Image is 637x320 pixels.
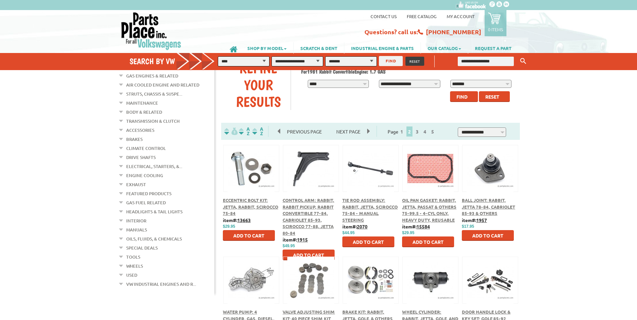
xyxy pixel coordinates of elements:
[126,225,147,234] a: Manuals
[421,42,468,54] a: OUR CATALOG
[126,244,158,252] a: Special Deals
[409,59,420,64] span: RESET
[126,162,182,171] a: Electrical, Starters, &...
[126,262,143,270] a: Wheels
[342,223,367,229] b: item#:
[301,68,307,75] span: For
[407,13,437,19] a: Free Catalog
[405,57,424,66] button: RESET
[126,126,154,135] a: Accessories
[126,180,146,189] a: Exhaust
[241,42,293,54] a: SHOP BY MODEL
[357,223,367,229] u: 2070
[399,128,405,135] a: 1
[283,244,295,248] span: $49.95
[412,239,444,245] span: Add to Cart
[462,230,514,241] button: Add to Cart
[226,60,291,110] div: Refine Your Results
[479,91,510,102] button: Reset
[468,42,518,54] a: REQUEST A PART
[476,217,487,223] u: 1957
[342,236,394,247] button: Add to Cart
[126,153,156,162] a: Drive Shafts
[488,26,503,32] p: 0 items
[126,280,196,288] a: VW Industrial Engines and R...
[126,253,140,261] a: Tools
[462,224,474,229] span: $17.95
[280,126,329,137] span: Previous Page
[126,271,137,279] a: Used
[238,127,251,135] img: Sort by Headline
[278,128,330,135] a: Previous Page
[126,71,178,80] a: Gas Engines & Related
[462,217,487,223] b: item#:
[293,252,324,258] span: Add to Cart
[126,117,180,125] a: Transmission & Clutch
[126,99,158,107] a: Maintenance
[344,42,421,54] a: INDUSTRIAL ENGINE & PARTS
[251,127,264,135] img: Sort by Sales Rank
[126,207,183,216] a: Headlights & Tail Lights
[126,144,166,153] a: Climate Control
[126,234,182,243] a: Oils, Fluids, & Chemicals
[130,56,222,66] h4: Search by VW
[223,224,235,229] span: $29.95
[402,197,456,223] a: Oil Pan Gasket: Rabbit, Jetta, Passat & Others 75-99.5 - 4-Cyl Only, Heavy Duty, Reusable
[224,127,238,135] img: filterpricelow.svg
[379,56,403,66] button: FIND
[450,91,478,102] button: Find
[447,13,475,19] a: My Account
[430,128,436,135] a: 5
[342,197,398,223] a: Tie Rod Assembly: Rabbit, Jetta, Scirocco 75-84 - Manual Steering
[354,68,386,75] span: Engine: 1.7 GAS
[371,13,397,19] a: Contact us
[126,81,199,89] a: Air Cooled Engine and Related
[283,236,308,243] b: item#:
[518,56,528,67] button: Keyword Search
[283,250,335,260] button: Add to Cart
[353,239,384,245] span: Add to Cart
[223,217,251,223] b: item#:
[126,171,163,180] a: Engine Cooling
[233,232,264,238] span: Add to Cart
[126,108,162,116] a: Body & Related
[377,126,447,137] div: Page
[485,10,506,36] a: 0 items
[126,135,143,144] a: Brakes
[485,94,499,100] span: Reset
[297,236,308,243] u: 1915
[422,128,428,135] a: 4
[283,197,334,236] a: Control Arm: Rabbit, Rabbit Pickup, Rabbit Convertible 77-84, Cabriolet 85-93, Scirocco 77-88, Je...
[126,198,166,207] a: Gas Fuel Related
[126,90,182,98] a: Struts, Chassis & Suspe...
[223,230,275,241] button: Add to Cart
[402,230,414,235] span: $29.95
[342,230,355,235] span: $44.95
[237,217,251,223] u: 13663
[126,216,146,225] a: Interior
[414,128,420,135] a: 3
[472,232,503,238] span: Add to Cart
[402,236,454,247] button: Add to Cart
[416,223,430,229] u: 15584
[126,189,171,198] a: Featured Products
[462,197,515,216] a: Ball Joint: Rabbit, Jetta 78-84, Cabriolet 85-93 & Others
[406,126,412,137] span: 2
[294,42,344,54] a: SCRATCH & DENT
[120,12,182,50] img: Parts Place Inc!
[402,223,430,229] b: item#:
[330,128,367,135] a: Next Page
[456,94,468,100] span: Find
[223,197,278,216] a: Eccentric Bolt Kit: Jetta, Rabbit, Scirocco 75-84
[301,68,515,75] h2: 1981 Rabbit Convertible
[330,126,367,137] span: Next Page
